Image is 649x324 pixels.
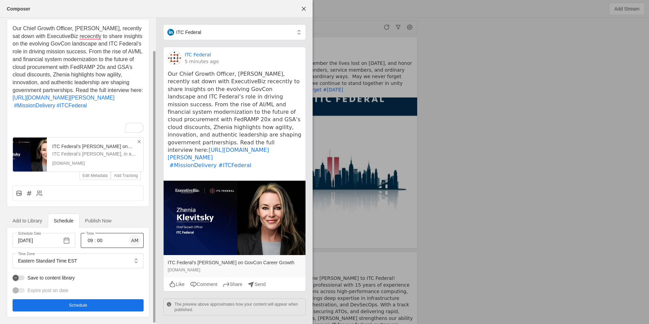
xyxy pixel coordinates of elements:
[223,281,242,288] li: Share
[52,161,138,166] div: [DOMAIN_NAME]
[85,218,112,223] span: Publish Now
[164,181,305,255] img: cache
[13,95,115,101] span: [URL][DOMAIN_NAME][PERSON_NAME]
[69,302,87,309] span: Schedule
[52,143,138,150] div: ITC Federal’s Zhenia Klevitsky on GovCon Career Growth
[13,25,144,93] span: Our Chief Growth Officer, [PERSON_NAME], recently sat down with ExecutiveBiz rececntly to share i...
[218,162,251,168] a: #ITCFederal
[54,218,73,223] span: Schedule
[185,51,211,58] a: ITC Federal
[169,162,217,168] a: #MissionDelivery
[18,251,35,257] mat-label: Time Zone
[185,58,219,65] a: 5 minutes ago
[52,150,138,157] p: ITC Federal’s Zhenia Klevitsky, in an interview, discusses GovCon career growth and how the indus...
[96,236,104,245] input: Minutes
[14,103,55,108] span: #MissionDelivery
[57,103,87,108] span: #ITCFederal
[164,255,305,277] a: ITC Federal’s [PERSON_NAME] on GovCon Career Growth[DOMAIN_NAME]
[136,139,142,144] app-icon: Remove
[80,172,110,180] button: Edit Metadata
[169,281,185,288] li: Like
[13,299,144,311] button: Schedule
[86,231,94,237] mat-label: Time
[168,51,181,65] img: cache
[18,231,41,237] mat-label: Schedule Date
[130,255,142,267] button: Select Timezone
[174,302,303,312] p: The preview above approximates how your content will appear when published.
[168,259,301,266] span: ITC Federal’s Zhenia Klevitsky on GovCon Career Growth
[168,70,301,177] pre: Our Chief Growth Officer, [PERSON_NAME], recently sat down with ExecutiveBiz rececntly to share i...
[86,236,94,245] input: Hours
[190,281,218,288] li: Comment
[13,218,42,223] span: Add to Library
[129,234,141,247] button: AM
[25,287,69,294] label: Expire post on date
[25,274,75,281] label: Save to content library
[13,25,144,125] div: To enrich screen reader interactions, please activate Accessibility in Grammarly extension settings
[168,147,269,161] a: [URL][DOMAIN_NAME][PERSON_NAME]
[94,237,96,244] span: :
[111,172,141,180] button: Add Tracking
[13,138,47,172] img: ITC Federal’s Zhenia Klevitsky on GovCon Career Growth
[168,267,301,273] span: [DOMAIN_NAME]
[176,29,201,36] span: ITC Federal
[7,5,30,12] div: Composer
[248,281,266,288] li: Send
